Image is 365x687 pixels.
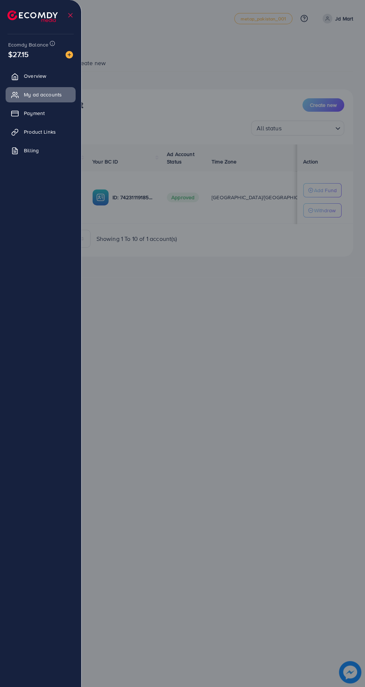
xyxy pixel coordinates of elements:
[8,41,48,48] span: Ecomdy Balance
[6,87,76,102] a: My ad accounts
[6,69,76,83] a: Overview
[24,109,45,117] span: Payment
[6,124,76,139] a: Product Links
[6,143,76,158] a: Billing
[24,147,39,154] span: Billing
[7,46,30,62] span: $27.15
[66,51,73,58] img: image
[6,106,76,121] a: Payment
[24,72,46,80] span: Overview
[7,10,58,22] img: logo
[24,91,62,98] span: My ad accounts
[24,128,56,136] span: Product Links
